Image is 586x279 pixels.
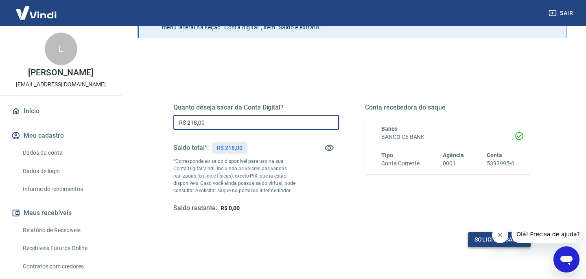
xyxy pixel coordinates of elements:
span: Agência [443,152,464,158]
p: [PERSON_NAME] [28,68,93,77]
a: Relatório de Recebíveis [20,222,112,239]
span: Tipo [381,152,393,158]
h6: BANCO C6 BANK [381,133,514,141]
span: Conta [487,152,502,158]
span: R$ 0,00 [221,205,240,211]
img: Vindi [10,0,63,25]
a: Contratos com credores [20,258,112,275]
div: L [45,33,77,65]
iframe: Close message [492,227,508,243]
p: [EMAIL_ADDRESS][DOMAIN_NAME] [16,80,106,89]
a: Recebíveis Futuros Online [20,240,112,257]
button: Meu cadastro [10,127,112,145]
h5: Conta recebedora do saque [365,103,531,112]
button: Meus recebíveis [10,204,112,222]
h6: 0001 [443,159,464,168]
p: R$ 218,00 [217,144,243,152]
a: Informe de rendimentos [20,181,112,198]
h6: Conta Corrente [381,159,420,168]
a: Dados de login [20,163,112,180]
button: Sair [547,6,576,21]
h5: Saldo total*: [173,144,209,152]
button: Solicitar saque [468,232,531,247]
h6: 5393995-6 [487,159,514,168]
p: *Corresponde ao saldo disponível para uso na sua Conta Digital Vindi. Incluindo os valores das ve... [173,158,297,194]
h5: Quanto deseja sacar da Conta Digital? [173,103,339,112]
iframe: Message from company [512,225,579,243]
a: Dados da conta [20,145,112,161]
span: Banco [381,125,398,132]
iframe: Button to launch messaging window [553,246,579,272]
span: Olá! Precisa de ajuda? [5,6,68,12]
a: Início [10,102,112,120]
h5: Saldo restante: [173,204,217,213]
